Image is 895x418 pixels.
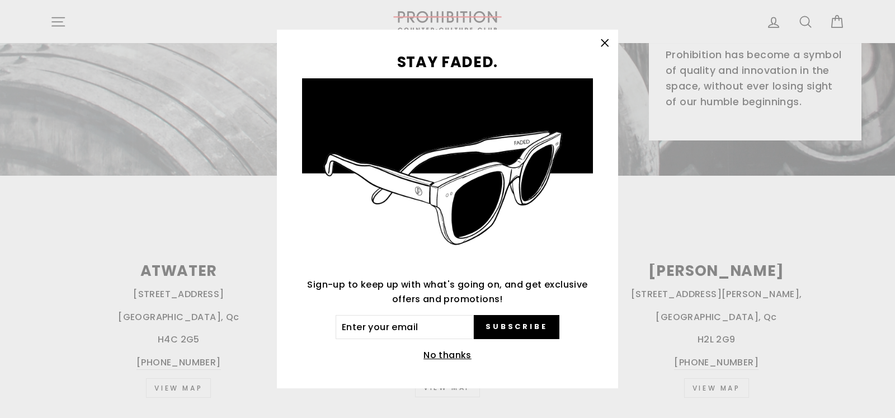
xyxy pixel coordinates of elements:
h3: STAY FADED. [302,55,593,70]
p: Sign-up to keep up with what's going on, and get exclusive offers and promotions! [302,278,593,306]
input: Enter your email [336,315,474,340]
span: Subscribe [486,322,548,332]
button: Subscribe [474,315,559,340]
button: No thanks [420,347,475,363]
